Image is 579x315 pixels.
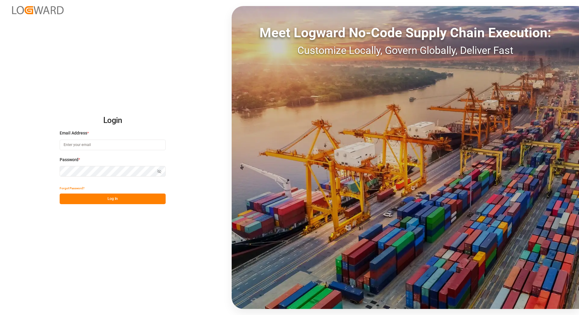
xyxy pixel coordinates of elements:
[12,6,64,14] img: Logward_new_orange.png
[60,183,84,194] button: Forgot Password?
[60,194,166,204] button: Log In
[60,111,166,130] h2: Login
[60,140,166,150] input: Enter your email
[232,23,579,43] div: Meet Logward No-Code Supply Chain Execution:
[60,130,87,136] span: Email Address
[60,157,78,163] span: Password
[232,43,579,58] div: Customize Locally, Govern Globally, Deliver Fast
